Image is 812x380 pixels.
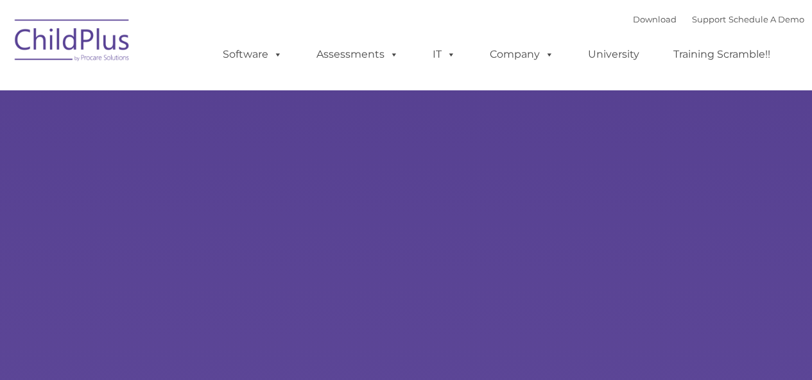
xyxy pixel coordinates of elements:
a: Support [692,14,726,24]
img: ChildPlus by Procare Solutions [8,10,137,74]
a: Download [633,14,677,24]
font: | [633,14,804,24]
a: IT [420,42,469,67]
a: Training Scramble!! [661,42,783,67]
a: Company [477,42,567,67]
a: University [575,42,652,67]
a: Schedule A Demo [729,14,804,24]
a: Assessments [304,42,411,67]
a: Software [210,42,295,67]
